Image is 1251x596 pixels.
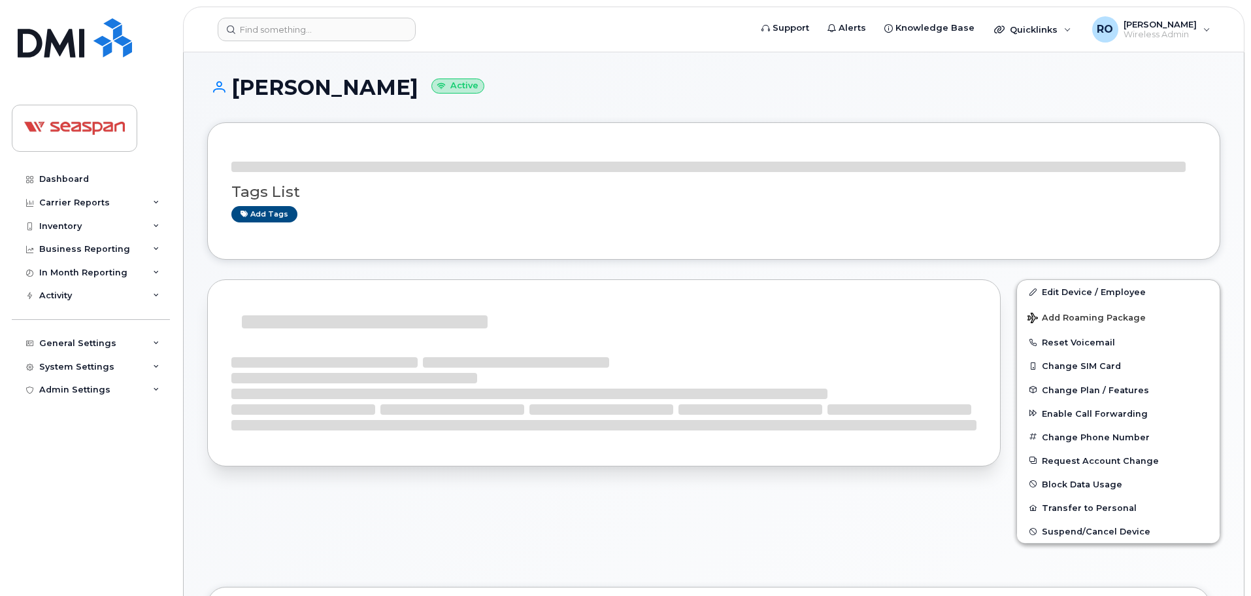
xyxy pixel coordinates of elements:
[1017,496,1220,519] button: Transfer to Personal
[1027,313,1146,325] span: Add Roaming Package
[1017,449,1220,472] button: Request Account Change
[1017,304,1220,330] button: Add Roaming Package
[231,206,297,222] a: Add tags
[1042,527,1150,536] span: Suspend/Cancel Device
[1042,385,1149,394] span: Change Plan / Features
[1017,378,1220,402] button: Change Plan / Features
[431,79,484,94] small: Active
[1017,425,1220,449] button: Change Phone Number
[1017,402,1220,425] button: Enable Call Forwarding
[1017,354,1220,377] button: Change SIM Card
[207,76,1220,99] h1: [PERSON_NAME]
[1017,472,1220,496] button: Block Data Usage
[1017,519,1220,543] button: Suspend/Cancel Device
[1017,330,1220,354] button: Reset Voicemail
[1042,408,1148,418] span: Enable Call Forwarding
[231,184,1196,200] h3: Tags List
[1017,280,1220,304] a: Edit Device / Employee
